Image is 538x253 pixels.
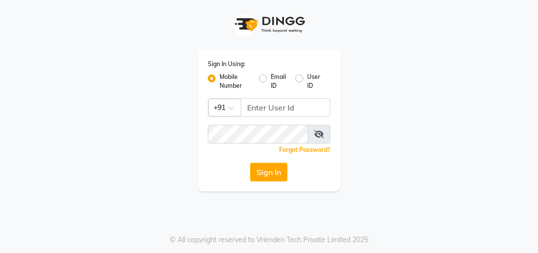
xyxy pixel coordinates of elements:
[229,10,308,39] img: logo1.svg
[250,163,287,181] button: Sign In
[241,98,331,117] input: Username
[208,60,245,69] label: Sign In Using:
[307,72,322,90] label: User ID
[279,146,330,153] a: Forgot Password?
[208,125,309,144] input: Username
[271,72,287,90] label: Email ID
[220,72,251,90] label: Mobile Number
